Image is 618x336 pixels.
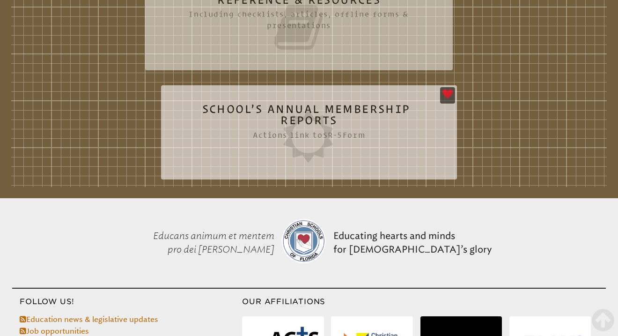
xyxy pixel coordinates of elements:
h3: Our Affiliations [242,296,605,307]
h3: Follow Us! [12,296,242,307]
p: Educans animum et mentem pro dei [PERSON_NAME] [122,206,278,280]
a: Job opportunities [20,327,89,336]
img: csf-logo-web-colors.png [281,219,326,263]
a: Education news & legislative updates [20,315,158,324]
p: Educating hearts and minds for [DEMOGRAPHIC_DATA]’s glory [330,206,496,280]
